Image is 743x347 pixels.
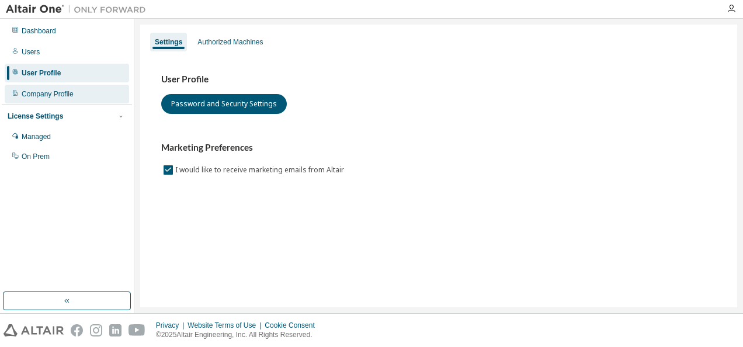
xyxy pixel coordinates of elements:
img: Altair One [6,4,152,15]
img: youtube.svg [129,324,145,336]
div: License Settings [8,112,63,121]
div: Settings [155,37,182,47]
div: Users [22,47,40,57]
div: Dashboard [22,26,56,36]
img: instagram.svg [90,324,102,336]
div: Website Terms of Use [188,321,265,330]
img: altair_logo.svg [4,324,64,336]
img: linkedin.svg [109,324,121,336]
div: User Profile [22,68,61,78]
button: Password and Security Settings [161,94,287,114]
div: Managed [22,132,51,141]
div: Authorized Machines [197,37,263,47]
div: Cookie Consent [265,321,321,330]
img: facebook.svg [71,324,83,336]
div: Privacy [156,321,188,330]
label: I would like to receive marketing emails from Altair [175,163,346,177]
div: On Prem [22,152,50,161]
div: Company Profile [22,89,74,99]
h3: User Profile [161,74,716,85]
h3: Marketing Preferences [161,142,716,154]
p: © 2025 Altair Engineering, Inc. All Rights Reserved. [156,330,322,340]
